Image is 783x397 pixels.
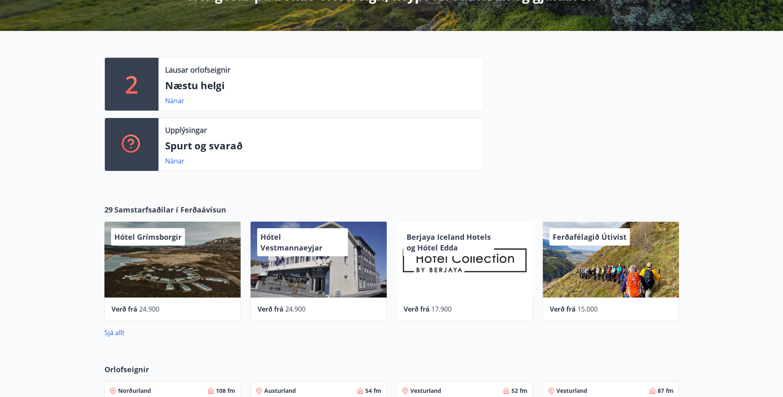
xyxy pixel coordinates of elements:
span: 87 fm [658,387,674,395]
span: Austurland [264,387,296,395]
span: Vesturland [556,387,587,395]
span: Verð frá [404,305,430,314]
span: Vesturland [410,387,441,395]
span: 29 [104,204,113,215]
span: 15.000 [577,305,598,314]
a: Nánar [165,156,185,165]
span: 52 fm [511,387,528,395]
span: Verð frá [111,305,137,314]
span: Hótel Grímsborgir [114,232,182,242]
span: Verð frá [550,305,576,314]
p: 2 [125,69,138,100]
p: Upplýsingar [165,125,207,135]
span: 108 fm [216,387,235,395]
span: Verð frá [258,305,284,314]
span: Norðurland [118,387,151,395]
p: Næstu helgi [165,78,477,92]
span: Ferðafélagið Útivist [553,232,627,242]
a: Sjá allt [104,328,125,337]
span: 17.900 [431,305,452,314]
a: Nánar [165,96,185,105]
span: 24.900 [139,305,159,314]
p: Spurt og svarað [165,139,477,153]
span: Hótel Vestmannaeyjar [260,232,322,253]
span: Orlofseignir [104,364,149,375]
span: 24.900 [285,305,305,314]
p: Lausar orlofseignir [165,64,230,75]
span: 54 fm [365,387,381,395]
span: Berjaya Iceland Hotels og Hótel Edda [407,232,491,253]
span: Samstarfsaðilar í Ferðaávísun [114,204,226,215]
